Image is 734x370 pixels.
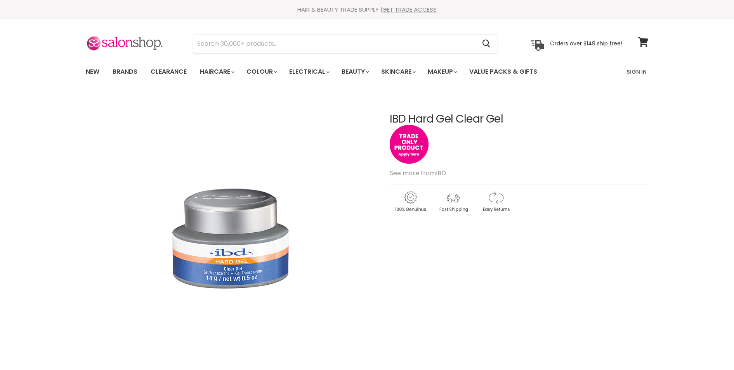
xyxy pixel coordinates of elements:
[390,169,446,178] span: See more from
[80,61,583,83] ul: Main menu
[375,64,420,80] a: Skincare
[283,64,334,80] a: Electrical
[76,61,658,83] nav: Main
[193,35,497,53] form: Product
[145,64,193,80] a: Clearance
[476,35,497,53] button: Search
[194,64,239,80] a: Haircare
[107,64,143,80] a: Brands
[432,190,474,213] img: shipping.gif
[622,64,651,80] a: Sign In
[390,113,649,125] h1: IBD Hard Gel Clear Gel
[80,64,105,80] a: New
[336,64,374,80] a: Beauty
[436,169,446,178] a: IBD
[241,64,282,80] a: Colour
[382,5,437,14] a: GET TRADE ACCESS
[193,35,476,53] input: Search
[550,40,622,47] p: Orders over $149 ship free!
[172,188,289,289] img: IBD Hard Gel Clear Gel
[422,64,462,80] a: Makeup
[475,190,516,213] img: returns.gif
[390,125,429,164] img: tradeonly_small.jpg
[390,190,431,213] img: genuine.gif
[76,6,658,14] div: HAIR & BEAUTY TRADE SUPPLY |
[463,64,543,80] a: Value Packs & Gifts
